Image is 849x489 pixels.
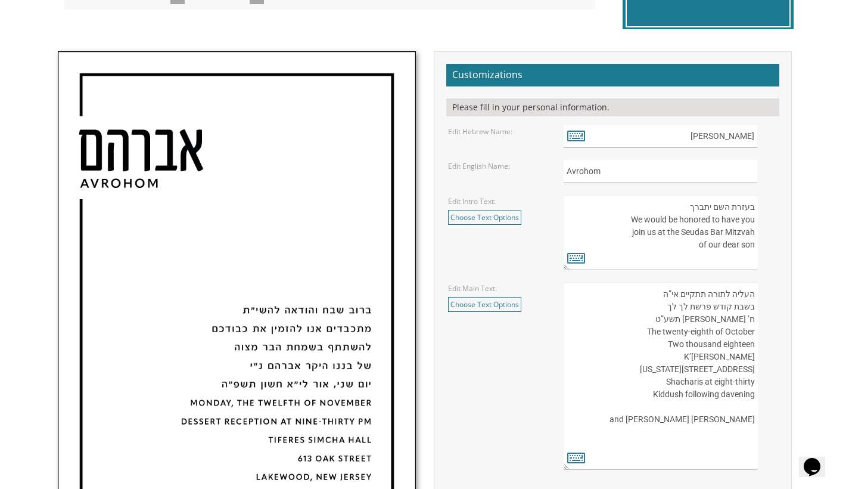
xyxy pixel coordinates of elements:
div: Please fill in your personal information. [446,98,779,116]
label: Edit English Name: [448,161,510,171]
iframe: chat widget [799,441,837,477]
label: Edit Hebrew Name: [448,126,512,137]
textarea: בעזרת השם יתברך We would be honored to have you join us at the Seudas Bar Mitzvah of our dear son [564,195,757,270]
label: Edit Intro Text: [448,196,496,206]
textarea: העליה לתורה תתקיים אי”ה בשבת קודש פרשת לך לך ח’ [PERSON_NAME] תשע”ט The twenty-eighth of October ... [564,282,757,470]
a: Choose Text Options [448,297,521,312]
label: Edit Main Text: [448,283,497,293]
h2: Customizations [446,64,779,86]
a: Choose Text Options [448,210,521,225]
